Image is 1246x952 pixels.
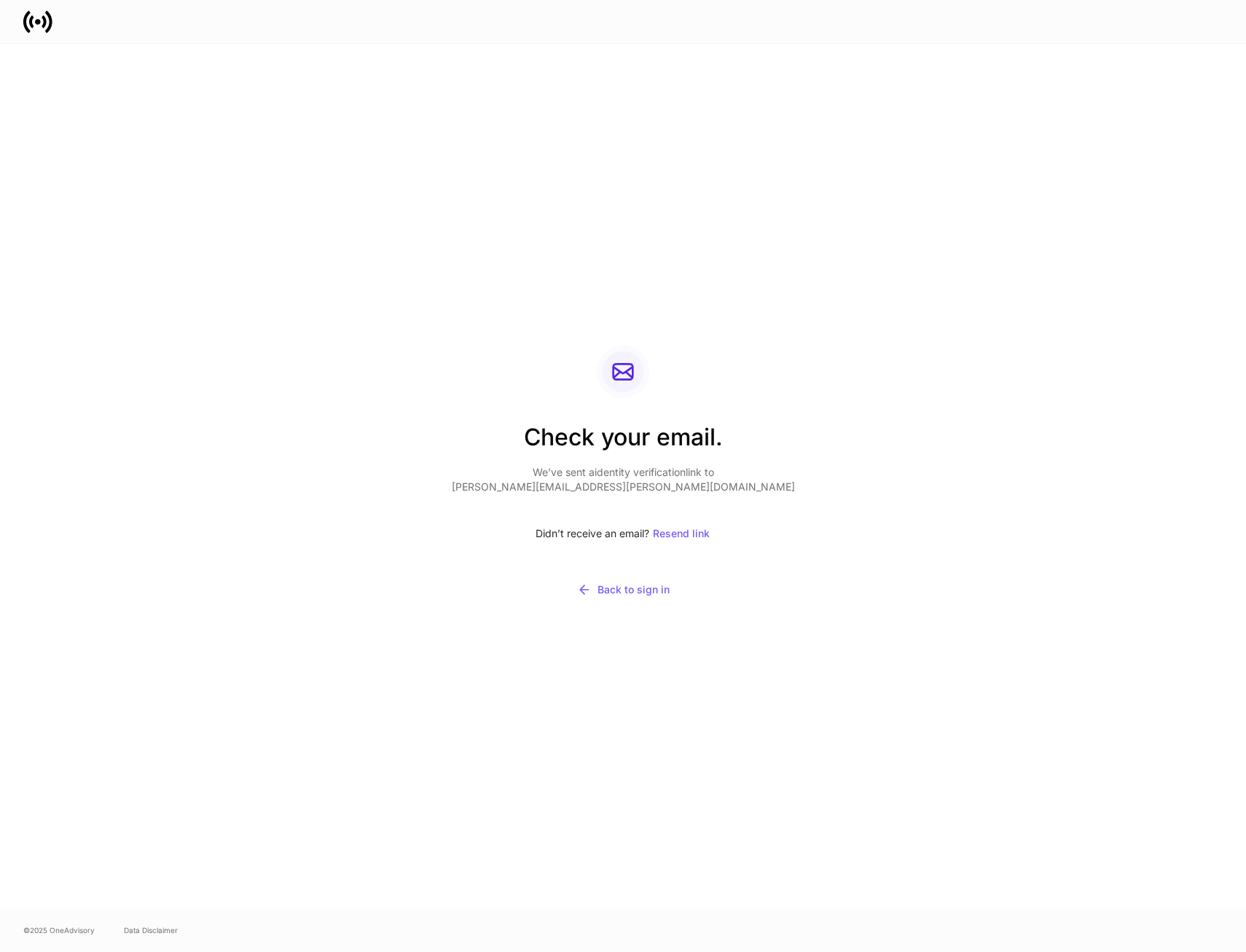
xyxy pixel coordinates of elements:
[652,518,710,550] button: Resend link
[23,924,95,936] span: © 2025 OneAdvisory
[653,528,710,539] div: Resend link
[452,518,795,550] div: Didn’t receive an email?
[124,924,178,936] a: Data Disclaimer
[452,421,795,465] h2: Check your email.
[452,465,795,494] p: We’ve sent a identity verification link to [PERSON_NAME][EMAIL_ADDRESS][PERSON_NAME][DOMAIN_NAME]
[452,573,795,606] button: Back to sign in
[577,582,670,597] div: Back to sign in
